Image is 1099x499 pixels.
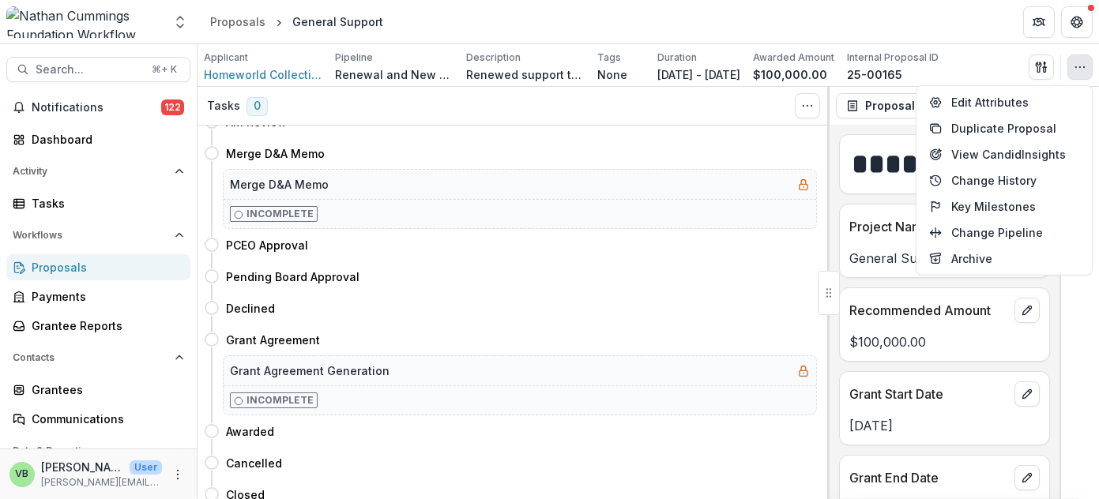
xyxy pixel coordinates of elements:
p: Grant End Date [849,468,1008,487]
span: Notifications [32,101,161,114]
span: Activity [13,166,168,177]
p: 25-00165 [847,66,902,83]
button: Open Workflows [6,223,190,248]
h4: Cancelled [226,455,282,471]
button: Open entity switcher [169,6,191,38]
a: Communications [6,406,190,432]
span: 122 [161,99,184,115]
p: Internal Proposal ID [847,51,939,65]
h5: Grant Agreement Generation [230,362,390,379]
a: Proposals [204,10,272,33]
p: Grant Start Date [849,385,1008,403]
p: Renewed support to Homeworld for its work to conduct and disseminate research on biotech solution... [466,66,585,83]
p: Incomplete [247,207,314,221]
a: Payments [6,283,190,310]
p: [PERSON_NAME][EMAIL_ADDRESS][PERSON_NAME][DOMAIN_NAME] [41,475,162,490]
button: More [168,465,187,484]
button: Toggle View Cancelled Tasks [795,93,820,118]
div: Proposals [32,259,178,276]
button: Open Data & Reporting [6,438,190,463]
span: Data & Reporting [13,445,168,456]
div: Communications [32,411,178,427]
p: Recommended Amount [849,301,1008,320]
a: Tasks [6,190,190,216]
span: 0 [247,97,268,116]
button: edit [1014,298,1040,323]
div: Grantee Reports [32,317,178,334]
p: Awarded Amount [753,51,834,65]
a: Dashboard [6,126,190,152]
nav: breadcrumb [204,10,390,33]
a: Proposals [6,254,190,280]
h4: Declined [226,300,275,317]
p: Pipeline [335,51,373,65]
p: $100,000.00 [753,66,827,83]
button: Get Help [1061,6,1093,38]
h4: Grant Agreement [226,332,320,348]
p: [DATE] [849,416,1040,435]
p: Incomplete [247,393,314,407]
p: Applicant [204,51,248,65]
a: Grantees [6,377,190,403]
span: Contacts [13,352,168,363]
div: Payments [32,288,178,305]
div: Dashboard [32,131,178,148]
p: [DATE] - [DATE] [657,66,740,83]
span: Search... [36,63,142,77]
button: Notifications122 [6,95,190,120]
p: None [597,66,627,83]
button: Open Contacts [6,345,190,370]
div: Grantees [32,381,178,398]
div: ⌘ + K [149,61,180,78]
h4: Pending Board Approval [226,268,359,285]
h3: Tasks [207,99,240,113]
img: Nathan Cummings Foundation Workflow Sandbox logo [6,6,163,38]
h4: PCEO Approval [226,237,308,253]
div: Tasks [32,195,178,212]
a: Grantee Reports [6,313,190,339]
button: Partners [1023,6,1055,38]
p: Tags [597,51,621,65]
div: General Support [292,13,383,30]
div: Valerie Boucard [16,469,29,479]
a: Homeworld Collective Inc [204,66,322,83]
button: edit [1014,465,1040,490]
button: Open Activity [6,159,190,184]
span: Workflows [13,230,168,241]
h4: Merge D&A Memo [226,145,325,162]
p: Renewal and New Grants Pipeline [335,66,454,83]
p: Description [466,51,521,65]
p: General Support [849,249,1040,268]
button: edit [1014,381,1040,407]
div: Proposals [210,13,265,30]
p: $100,000.00 [849,332,1040,351]
p: [PERSON_NAME] [41,459,123,475]
p: User [130,460,162,475]
p: Duration [657,51,697,65]
button: Proposal [836,93,944,118]
button: Search... [6,57,190,82]
p: Project Name [849,217,1008,236]
h4: Awarded [226,423,274,440]
h5: Merge D&A Memo [230,176,329,193]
